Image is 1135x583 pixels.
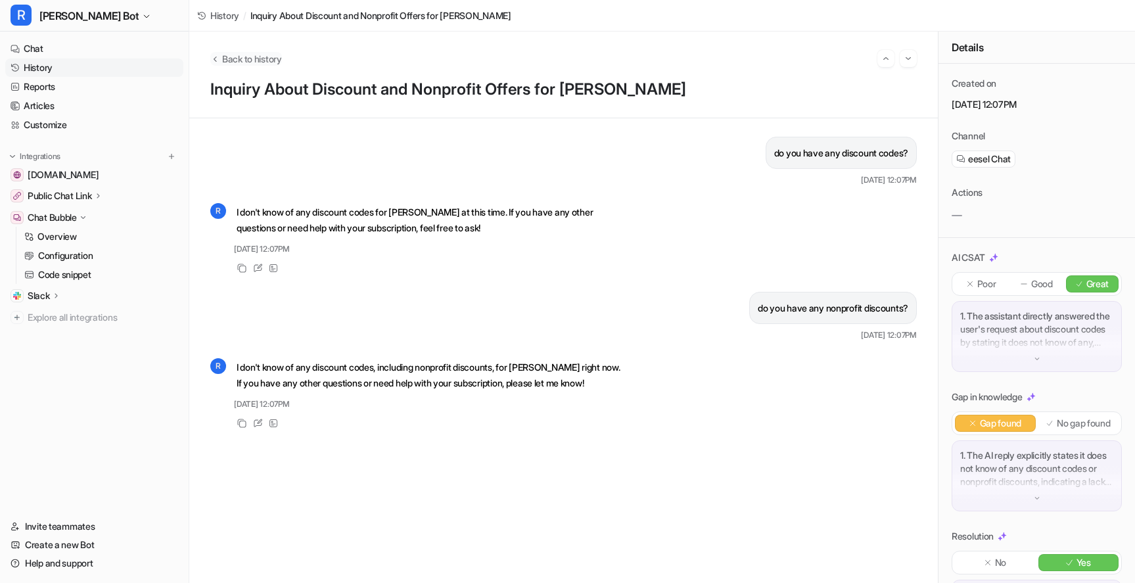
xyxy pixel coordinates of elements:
[5,554,183,572] a: Help and support
[19,227,183,246] a: Overview
[956,152,1011,166] a: eesel Chat
[952,530,994,543] p: Resolution
[28,307,178,328] span: Explore all integrations
[237,204,621,236] p: I don't know of any discount codes for [PERSON_NAME] at this time. If you have any other question...
[210,9,239,22] span: History
[881,53,891,64] img: Previous session
[952,98,1122,111] p: [DATE] 12:07PM
[952,77,996,90] p: Created on
[222,52,282,66] span: Back to history
[1057,417,1111,430] p: No gap found
[8,152,17,161] img: expand menu
[210,203,226,219] span: R
[5,39,183,58] a: Chat
[19,246,183,265] a: Configuration
[1032,494,1042,503] img: down-arrow
[861,174,917,186] span: [DATE] 12:07PM
[167,152,176,161] img: menu_add.svg
[877,50,894,67] button: Go to previous session
[977,277,996,291] p: Poor
[13,192,21,200] img: Public Chat Link
[28,189,92,202] p: Public Chat Link
[5,166,183,184] a: getrella.com[DOMAIN_NAME]
[5,150,64,163] button: Integrations
[900,50,917,67] button: Go to next session
[5,308,183,327] a: Explore all integrations
[952,129,985,143] p: Channel
[774,145,908,161] p: do you have any discount codes?
[13,214,21,222] img: Chat Bubble
[5,97,183,115] a: Articles
[952,251,985,264] p: AI CSAT
[960,449,1113,488] p: 1. The AI reply explicitly states it does not know of any discount codes or nonprofit discounts, ...
[234,398,290,410] span: [DATE] 12:07PM
[37,230,77,243] p: Overview
[5,536,183,554] a: Create a new Bot
[28,168,99,181] span: [DOMAIN_NAME]
[758,300,908,316] p: do you have any nonprofit discounts?
[968,152,1011,166] span: eesel Chat
[5,78,183,96] a: Reports
[210,358,226,374] span: R
[243,9,246,22] span: /
[952,390,1023,404] p: Gap in knowledge
[938,32,1135,64] div: Details
[38,268,91,281] p: Code snippet
[980,417,1021,430] p: Gap found
[1032,354,1042,363] img: down-arrow
[237,360,621,391] p: I don't know of any discount codes, including nonprofit discounts, for [PERSON_NAME] right now. I...
[20,151,60,162] p: Integrations
[952,186,983,199] p: Actions
[13,292,21,300] img: Slack
[1077,556,1091,569] p: Yes
[13,171,21,179] img: getrella.com
[210,80,917,99] h1: Inquiry About Discount and Nonprofit Offers for [PERSON_NAME]
[5,58,183,77] a: History
[995,556,1006,569] p: No
[5,116,183,134] a: Customize
[19,266,183,284] a: Code snippet
[39,7,139,25] span: [PERSON_NAME] Bot
[956,154,965,164] img: eeselChat
[5,517,183,536] a: Invite teammates
[250,9,511,22] span: Inquiry About Discount and Nonprofit Offers for [PERSON_NAME]
[960,310,1113,349] p: 1. The assistant directly answered the user's request about discount codes by stating it does not...
[1031,277,1053,291] p: Good
[11,5,32,26] span: R
[234,243,290,255] span: [DATE] 12:07PM
[197,9,239,22] a: History
[904,53,913,64] img: Next session
[28,289,50,302] p: Slack
[11,311,24,324] img: explore all integrations
[38,249,93,262] p: Configuration
[1086,277,1109,291] p: Great
[28,211,77,224] p: Chat Bubble
[861,329,917,341] span: [DATE] 12:07PM
[210,52,282,66] button: Back to history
